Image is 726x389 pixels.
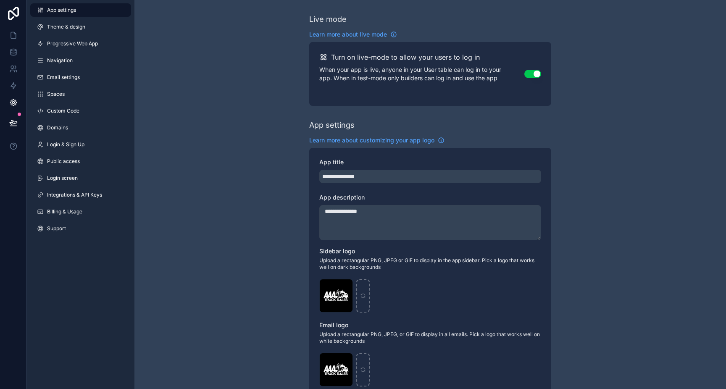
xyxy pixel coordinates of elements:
span: Domains [47,124,68,131]
a: Public access [30,155,131,168]
span: Email settings [47,74,80,81]
span: Learn more about customizing your app logo [309,136,434,145]
a: Billing & Usage [30,205,131,218]
a: Learn more about live mode [309,30,397,39]
span: Billing & Usage [47,208,82,215]
a: Login screen [30,171,131,185]
span: Login screen [47,175,78,181]
a: Learn more about customizing your app logo [309,136,445,145]
a: Theme & design [30,20,131,34]
span: Email logo [319,321,348,329]
div: App settings [309,119,355,131]
a: Navigation [30,54,131,67]
h2: Turn on live-mode to allow your users to log in [331,52,480,62]
span: Login & Sign Up [47,141,84,148]
a: Login & Sign Up [30,138,131,151]
a: Domains [30,121,131,134]
span: Upload a rectangular PNG, JPEG or GIF to display in the app sidebar. Pick a logo that works well ... [319,257,541,271]
span: Public access [47,158,80,165]
span: Integrations & API Keys [47,192,102,198]
span: App settings [47,7,76,13]
span: Spaces [47,91,65,97]
a: Spaces [30,87,131,101]
span: Learn more about live mode [309,30,387,39]
span: App description [319,194,365,201]
a: Email settings [30,71,131,84]
a: Custom Code [30,104,131,118]
span: Custom Code [47,108,79,114]
a: Support [30,222,131,235]
span: App title [319,158,344,166]
a: App settings [30,3,131,17]
span: Support [47,225,66,232]
a: Progressive Web App [30,37,131,50]
span: Sidebar logo [319,247,355,255]
span: Navigation [47,57,73,64]
div: Live mode [309,13,347,25]
p: When your app is live, anyone in your User table can log in to your app. When in test-mode only b... [319,66,524,82]
a: Integrations & API Keys [30,188,131,202]
span: Theme & design [47,24,85,30]
span: Progressive Web App [47,40,98,47]
span: Upload a rectangular PNG, JPEG, or GIF to display in all emails. Pick a logo that works well on w... [319,331,541,344]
